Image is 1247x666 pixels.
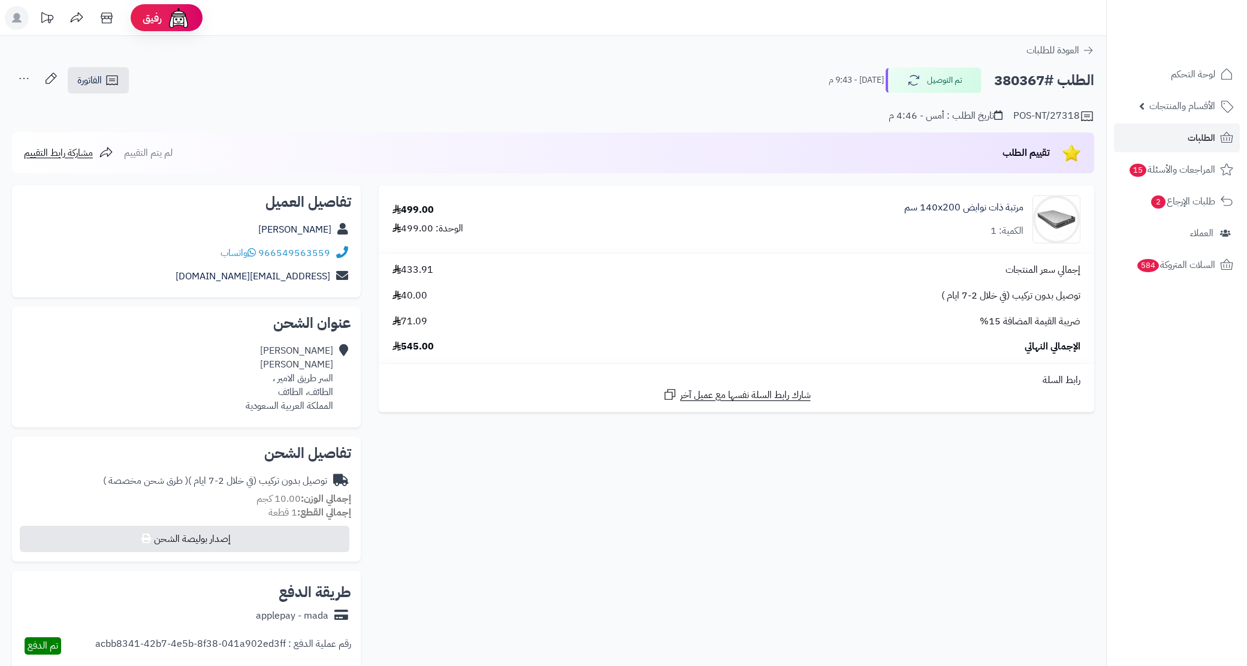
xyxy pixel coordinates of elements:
[124,146,173,160] span: لم يتم التقييم
[95,637,351,655] div: رقم عملية الدفع : acbb8341-42b7-4e5b-8f38-041a902ed3ff
[22,446,351,460] h2: تفاصيل الشحن
[392,315,427,329] span: 71.09
[392,340,434,354] span: 545.00
[994,68,1094,93] h2: الطلب #380367
[980,315,1080,329] span: ضريبة القيمة المضافة 15%
[176,269,330,284] a: [EMAIL_ADDRESS][DOMAIN_NAME]
[680,388,811,402] span: شارك رابط السلة نفسها مع عميل آخر
[392,289,427,303] span: 40.00
[221,246,256,260] a: واتساب
[1151,195,1166,209] span: 2
[268,505,351,520] small: 1 قطعة
[297,505,351,520] strong: إجمالي القطع:
[20,526,349,552] button: إصدار بوليصة الشحن
[991,224,1023,238] div: الكمية: 1
[1150,193,1215,210] span: طلبات الإرجاع
[663,387,811,402] a: شارك رابط السلة نفسها مع عميل آخر
[28,638,58,653] span: تم الدفع
[167,6,191,30] img: ai-face.png
[1136,257,1215,273] span: السلات المتروكة
[1149,98,1215,114] span: الأقسام والمنتجات
[24,146,113,160] a: مشاركة رابط التقييم
[886,68,982,93] button: تم التوصيل
[256,492,351,506] small: 10.00 كجم
[103,474,188,488] span: ( طرق شحن مخصصة )
[279,585,351,599] h2: طريقة الدفع
[77,73,102,88] span: الفاتورة
[1171,66,1215,83] span: لوحة التحكم
[1114,187,1240,216] a: طلبات الإرجاع2
[1033,195,1080,243] img: 1702551583-26-90x90.jpg
[1190,225,1213,242] span: العملاء
[1114,123,1240,152] a: الطلبات
[829,74,884,86] small: [DATE] - 9:43 م
[256,609,328,623] div: applepay - mada
[392,222,463,236] div: الوحدة: 499.00
[1006,263,1080,277] span: إجمالي سعر المنتجات
[1025,340,1080,354] span: الإجمالي النهائي
[258,222,331,237] a: [PERSON_NAME]
[246,344,333,412] div: [PERSON_NAME] [PERSON_NAME] السر طريق الامير ، الطائف، الطائف المملكة العربية السعودية
[24,146,93,160] span: مشاركة رابط التقييم
[32,6,62,33] a: تحديثات المنصة
[1013,109,1094,123] div: POS-NT/27318
[1188,129,1215,146] span: الطلبات
[1114,155,1240,184] a: المراجعات والأسئلة15
[392,203,434,217] div: 499.00
[68,67,129,94] a: الفاتورة
[1166,32,1236,58] img: logo-2.png
[103,474,327,488] div: توصيل بدون تركيب (في خلال 2-7 ايام )
[392,263,433,277] span: 433.91
[301,492,351,506] strong: إجمالي الوزن:
[1114,219,1240,248] a: العملاء
[384,373,1089,387] div: رابط السلة
[1128,161,1215,178] span: المراجعات والأسئلة
[904,201,1023,215] a: مرتبة ذات نوابض 140x200 سم
[1114,60,1240,89] a: لوحة التحكم
[889,109,1003,123] div: تاريخ الطلب : أمس - 4:46 م
[1026,43,1079,58] span: العودة للطلبات
[1003,146,1050,160] span: تقييم الطلب
[1026,43,1094,58] a: العودة للطلبات
[22,316,351,330] h2: عنوان الشحن
[1130,164,1146,177] span: 15
[1114,251,1240,279] a: السلات المتروكة584
[258,246,330,260] a: 966549563559
[1137,259,1159,272] span: 584
[143,11,162,25] span: رفيق
[22,195,351,209] h2: تفاصيل العميل
[941,289,1080,303] span: توصيل بدون تركيب (في خلال 2-7 ايام )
